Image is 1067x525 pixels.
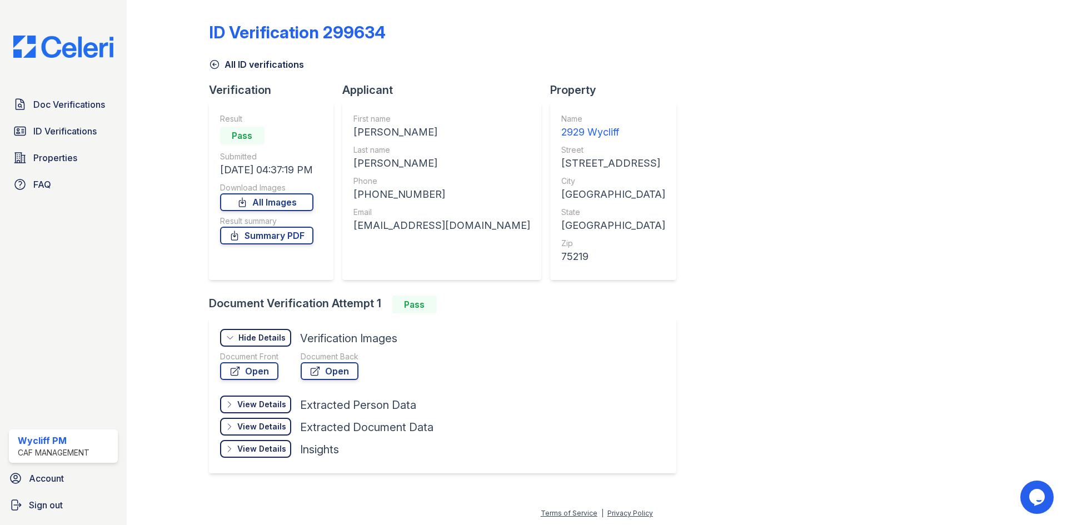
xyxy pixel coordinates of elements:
div: [PHONE_NUMBER] [353,187,530,202]
div: ID Verification 299634 [209,22,386,42]
div: Wycliff PM [18,434,89,447]
div: Document Front [220,351,278,362]
div: [GEOGRAPHIC_DATA] [561,187,665,202]
span: Doc Verifications [33,98,105,111]
div: Pass [220,127,265,144]
div: [STREET_ADDRESS] [561,156,665,171]
iframe: chat widget [1020,481,1056,514]
div: 75219 [561,249,665,264]
div: Extracted Person Data [300,397,416,413]
a: Terms of Service [541,509,597,517]
div: State [561,207,665,218]
div: Download Images [220,182,313,193]
div: Street [561,144,665,156]
div: Verification [209,82,342,98]
div: Submitted [220,151,313,162]
a: Privacy Policy [607,509,653,517]
a: Name 2929 Wycliff [561,113,665,140]
div: | [601,509,604,517]
div: Applicant [342,82,550,98]
div: Last name [353,144,530,156]
div: Hide Details [238,332,286,343]
a: Open [301,362,358,380]
a: Open [220,362,278,380]
div: Verification Images [300,331,397,346]
a: Sign out [4,494,122,516]
div: Pass [392,296,437,313]
span: Account [29,472,64,485]
div: [DATE] 04:37:19 PM [220,162,313,178]
div: [PERSON_NAME] [353,156,530,171]
a: All ID verifications [209,58,304,71]
a: Doc Verifications [9,93,118,116]
div: View Details [237,443,286,454]
div: Name [561,113,665,124]
div: View Details [237,421,286,432]
a: FAQ [9,173,118,196]
a: Account [4,467,122,489]
div: Document Back [301,351,358,362]
div: City [561,176,665,187]
div: Phone [353,176,530,187]
a: All Images [220,193,313,211]
span: Sign out [29,498,63,512]
span: FAQ [33,178,51,191]
div: [EMAIL_ADDRESS][DOMAIN_NAME] [353,218,530,233]
div: CAF Management [18,447,89,458]
div: [GEOGRAPHIC_DATA] [561,218,665,233]
div: Extracted Document Data [300,419,433,435]
div: Result summary [220,216,313,227]
span: ID Verifications [33,124,97,138]
div: View Details [237,399,286,410]
div: Document Verification Attempt 1 [209,296,685,313]
div: Property [550,82,685,98]
a: ID Verifications [9,120,118,142]
a: Summary PDF [220,227,313,244]
div: [PERSON_NAME] [353,124,530,140]
a: Properties [9,147,118,169]
div: 2929 Wycliff [561,124,665,140]
div: Zip [561,238,665,249]
div: Email [353,207,530,218]
img: CE_Logo_Blue-a8612792a0a2168367f1c8372b55b34899dd931a85d93a1a3d3e32e68fde9ad4.png [4,36,122,58]
div: First name [353,113,530,124]
div: Insights [300,442,339,457]
div: Result [220,113,313,124]
span: Properties [33,151,77,164]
